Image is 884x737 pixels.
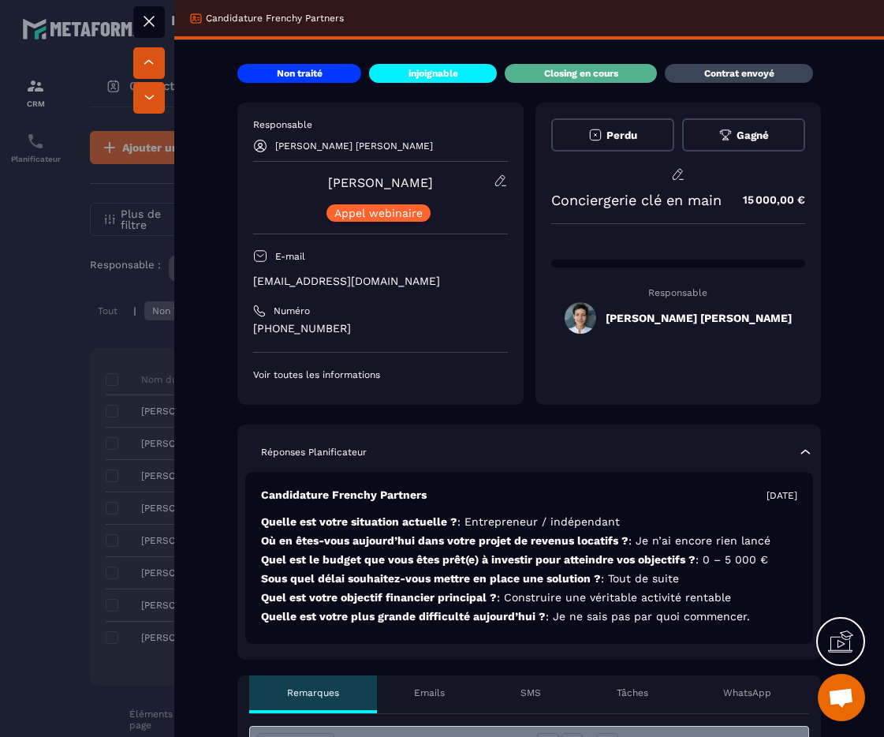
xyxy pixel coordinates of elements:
[601,572,679,585] span: : Tout de suite
[767,489,797,502] p: [DATE]
[253,274,508,289] p: [EMAIL_ADDRESS][DOMAIN_NAME]
[628,534,770,547] span: : Je n’ai encore rien lancé
[606,312,792,324] h5: [PERSON_NAME] [PERSON_NAME]
[253,368,508,381] p: Voir toutes les informations
[261,590,797,605] p: Quel est votre objectif financier principal ?
[408,67,458,80] p: injoignable
[261,488,427,503] p: Candidature Frenchy Partners
[274,305,310,317] p: Numéro
[261,609,797,624] p: Quelle est votre plus grande difficulté aujourd’hui ?
[334,208,423,219] p: Appel webinaire
[520,686,541,699] p: SMS
[261,514,797,529] p: Quelle est votre situation actuelle ?
[737,129,769,141] span: Gagné
[727,185,805,215] p: 15 000,00 €
[544,67,618,80] p: Closing en cours
[287,686,339,699] p: Remarques
[551,192,722,208] p: Conciergerie clé en main
[457,515,620,528] span: : Entrepreneur / indépendant
[696,553,768,566] span: : 0 – 5 000 €
[328,175,433,190] a: [PERSON_NAME]
[551,118,674,152] button: Perdu
[275,250,305,263] p: E-mail
[704,67,774,80] p: Contrat envoyé
[261,446,367,458] p: Réponses Planificateur
[497,591,731,604] span: : Construire une véritable activité rentable
[277,67,323,80] p: Non traité
[546,610,750,623] span: : Je ne sais pas par quoi commencer.
[253,321,508,336] p: [PHONE_NUMBER]
[551,287,806,298] p: Responsable
[818,674,865,721] div: Ouvrir le chat
[253,118,508,131] p: Responsable
[606,129,637,141] span: Perdu
[682,118,805,152] button: Gagné
[261,552,797,567] p: Quel est le budget que vous êtes prêt(e) à investir pour atteindre vos objectifs ?
[617,686,648,699] p: Tâches
[723,686,771,699] p: WhatsApp
[261,533,797,548] p: Où en êtes-vous aujourd’hui dans votre projet de revenus locatifs ?
[275,140,433,152] p: [PERSON_NAME] [PERSON_NAME]
[261,571,797,586] p: Sous quel délai souhaitez-vous mettre en place une solution ?
[414,686,445,699] p: Emails
[206,12,344,24] p: Candidature Frenchy Partners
